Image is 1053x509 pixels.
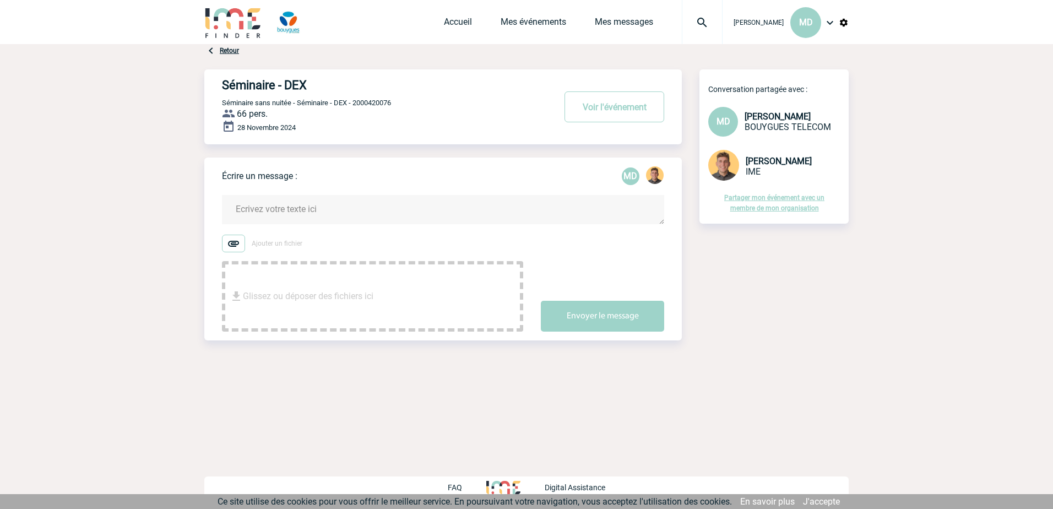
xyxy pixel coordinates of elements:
button: Voir l'événement [565,91,664,122]
div: Maria DOS SANTOS [622,167,639,185]
p: Écrire un message : [222,171,297,181]
img: IME-Finder [204,7,262,38]
p: Conversation partagée avec : [708,85,849,94]
span: Ajouter un fichier [252,240,302,247]
span: 66 pers. [237,109,268,119]
p: MD [622,167,639,185]
span: MD [717,116,730,127]
span: Séminaire sans nuitée - Séminaire - DEX - 2000420076 [222,99,391,107]
img: file_download.svg [230,290,243,303]
a: Retour [220,47,239,55]
a: Mes événements [501,17,566,32]
span: Ce site utilise des cookies pour vous offrir le meilleur service. En poursuivant votre navigation... [218,496,732,507]
a: FAQ [448,481,486,492]
span: [PERSON_NAME] [745,111,811,122]
div: Jules FOURGOUS [646,166,664,186]
span: BOUYGUES TELECOM [745,122,831,132]
p: Digital Assistance [545,483,605,492]
p: FAQ [448,483,462,492]
a: En savoir plus [740,496,795,507]
a: Mes messages [595,17,653,32]
h4: Séminaire - DEX [222,78,522,92]
span: 28 Novembre 2024 [237,123,296,132]
img: 115098-1.png [646,166,664,184]
span: [PERSON_NAME] [734,19,784,26]
span: IME [746,166,761,177]
img: http://www.idealmeetingsevents.fr/ [486,481,520,494]
a: J'accepte [803,496,840,507]
button: Envoyer le message [541,301,664,332]
span: Glissez ou déposer des fichiers ici [243,269,373,324]
span: [PERSON_NAME] [746,156,812,166]
span: MD [799,17,813,28]
img: 115098-1.png [708,150,739,181]
a: Partager mon événement avec un membre de mon organisation [724,194,824,212]
a: Accueil [444,17,472,32]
